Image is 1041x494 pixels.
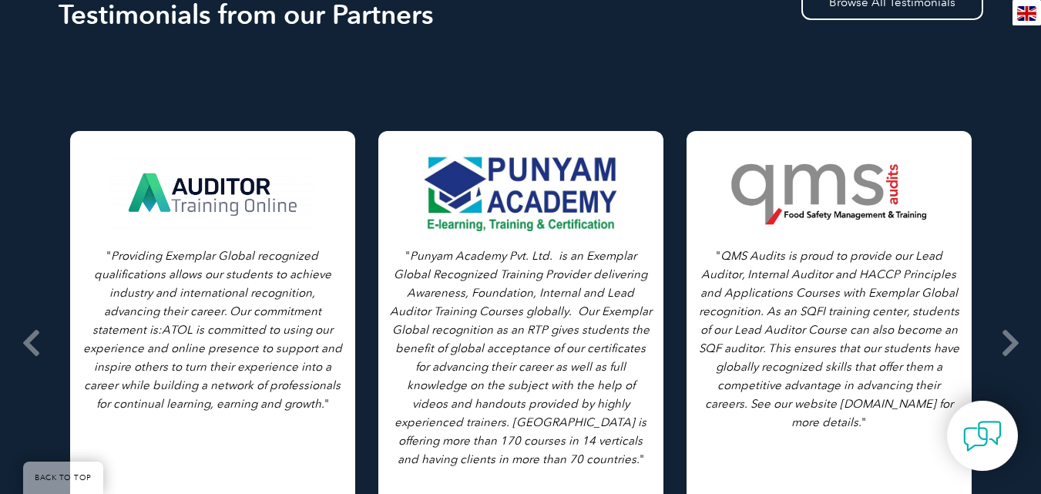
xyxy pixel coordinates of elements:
[59,2,983,27] h2: Testimonials from our Partners
[83,323,342,411] em: ATOL is committed to using our experience and online presence to support and inspire others to tu...
[83,249,342,411] i: Providing Exemplar Global recognized qualifications allows our students to achieve industry and i...
[1017,6,1036,21] img: en
[390,249,652,466] i: Punyam Academy Pvt. Ltd. is an Exemplar Global Recognized Training Provider delivering Awareness,...
[699,249,959,429] i: QMS Audits is proud to provide our Lead Auditor, Internal Auditor and HACCP Principles and Applic...
[698,247,960,432] p: " "
[23,462,103,494] a: BACK TO TOP
[390,247,652,469] p: " "
[963,417,1002,455] img: contact-chat.png
[82,247,344,413] p: " "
